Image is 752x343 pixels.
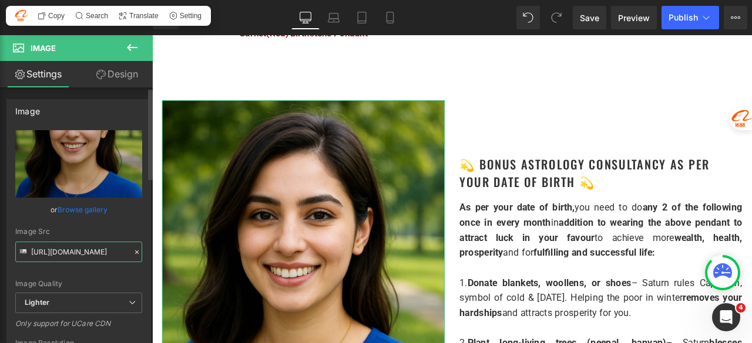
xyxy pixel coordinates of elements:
button: Redo [545,6,568,29]
input: Link [15,242,142,262]
a: Desktop [291,6,320,29]
span: Save [580,12,599,24]
div: you need to do in to achieve more and for [364,196,699,267]
span: As per your date of birth, [364,198,501,211]
b: Lighter [25,298,49,307]
span: 4 [736,303,746,313]
a: Mobile [376,6,404,29]
button: Publish [662,6,719,29]
button: Undo [516,6,540,29]
div: Image Quality [15,280,142,288]
iframe: Intercom live chat [712,303,740,331]
span: wealth, health, prosperity [364,233,699,264]
a: Design [79,61,155,87]
span: Image [31,43,56,53]
a: Laptop [320,6,348,29]
span: Preview [618,12,650,24]
a: Browse gallery [58,199,108,220]
h1: 💫 Bonus Astrology Consultancy as per your date of birth 💫 [364,142,699,184]
span: fulfilling and successful life: [452,251,596,264]
div: Image [15,100,40,116]
span: Donate blankets, woollens, or shoes [374,287,568,300]
span: Publish [669,13,698,22]
span: addition to wearing the above pendant to attract luck in your favour [364,215,699,246]
a: Tablet [348,6,376,29]
a: Preview [611,6,657,29]
div: Image Src [15,227,142,236]
span: removes your hardships [364,304,699,335]
div: or [15,203,142,216]
div: Only support for UCare CDN [15,319,142,336]
button: More [724,6,747,29]
div: 1. – Saturn rules Capricorn, symbol of cold & [DATE]. Helping the poor in winter and attracts pro... [364,285,699,338]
